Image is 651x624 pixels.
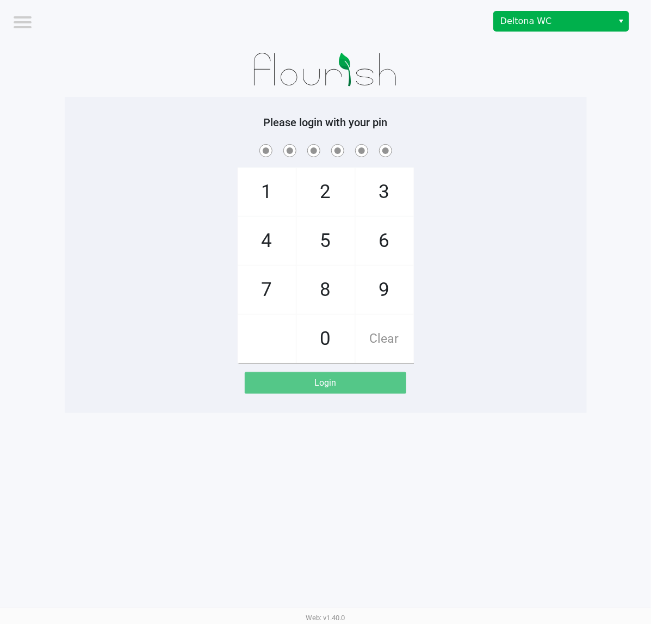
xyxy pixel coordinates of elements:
[297,315,355,363] span: 0
[306,614,345,622] span: Web: v1.40.0
[238,266,296,314] span: 7
[238,217,296,265] span: 4
[613,11,629,31] button: Select
[238,168,296,216] span: 1
[297,266,355,314] span: 8
[356,315,413,363] span: Clear
[356,266,413,314] span: 9
[356,168,413,216] span: 3
[73,116,579,129] h5: Please login with your pin
[356,217,413,265] span: 6
[500,15,606,28] span: Deltona WC
[297,217,355,265] span: 5
[297,168,355,216] span: 2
